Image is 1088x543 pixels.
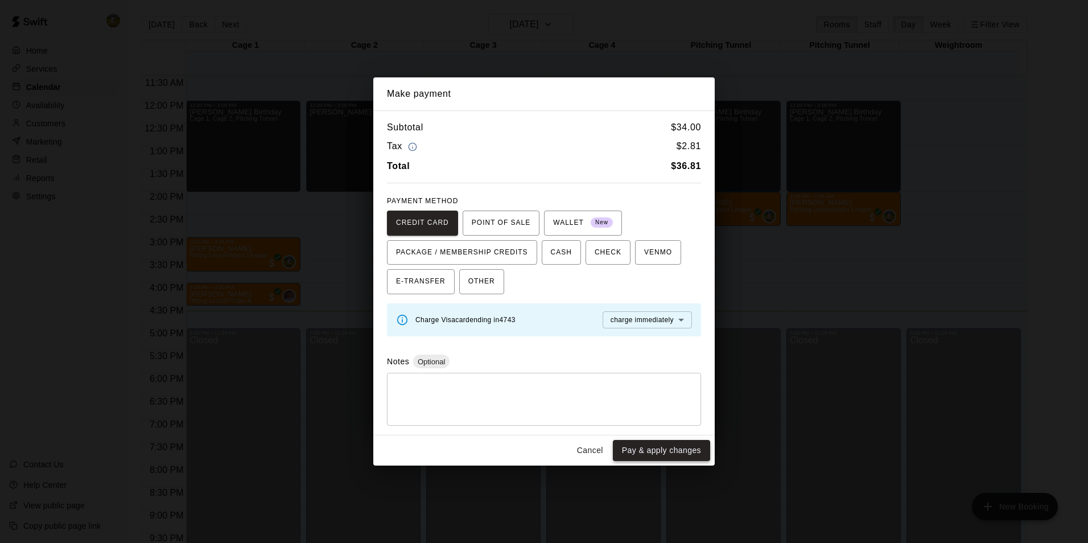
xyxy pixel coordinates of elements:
button: CASH [542,240,581,265]
h6: $ 34.00 [671,120,701,135]
button: E-TRANSFER [387,269,455,294]
span: E-TRANSFER [396,273,446,291]
button: OTHER [459,269,504,294]
span: PACKAGE / MEMBERSHIP CREDITS [396,244,528,262]
span: CASH [551,244,572,262]
b: $ 36.81 [671,161,701,171]
h2: Make payment [373,77,715,110]
button: Pay & apply changes [613,440,710,461]
button: PACKAGE / MEMBERSHIP CREDITS [387,240,537,265]
span: Optional [413,357,450,366]
span: PAYMENT METHOD [387,197,458,205]
span: New [591,215,613,231]
button: WALLET New [544,211,622,236]
button: VENMO [635,240,681,265]
h6: Tax [387,139,420,154]
label: Notes [387,357,409,366]
span: WALLET [553,214,613,232]
button: Cancel [572,440,608,461]
button: POINT OF SALE [463,211,539,236]
button: CREDIT CARD [387,211,458,236]
span: CREDIT CARD [396,214,449,232]
span: VENMO [644,244,672,262]
b: Total [387,161,410,171]
span: charge immediately [611,316,674,324]
button: CHECK [586,240,630,265]
span: POINT OF SALE [472,214,530,232]
span: Charge Visa card ending in 4743 [415,316,516,324]
span: CHECK [595,244,621,262]
h6: Subtotal [387,120,423,135]
span: OTHER [468,273,495,291]
h6: $ 2.81 [677,139,701,154]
